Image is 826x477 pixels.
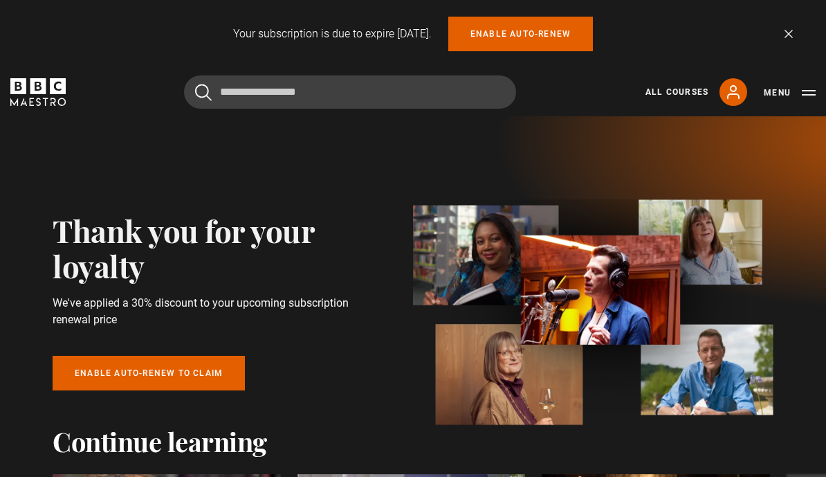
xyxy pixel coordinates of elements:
p: Your subscription is due to expire [DATE]. [233,26,432,42]
button: Toggle navigation [764,86,816,100]
svg: BBC Maestro [10,78,66,106]
h2: Thank you for your loyalty [53,213,385,284]
input: Search [184,75,516,109]
button: Submit the search query [195,84,212,101]
a: Enable auto-renew [448,17,593,51]
img: banner_image-1d4a58306c65641337db.webp [413,199,773,426]
a: Enable auto-renew to claim [53,356,245,390]
a: All Courses [645,86,708,98]
p: We've applied a 30% discount to your upcoming subscription renewal price [53,295,385,328]
h2: Continue learning [53,426,773,458]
